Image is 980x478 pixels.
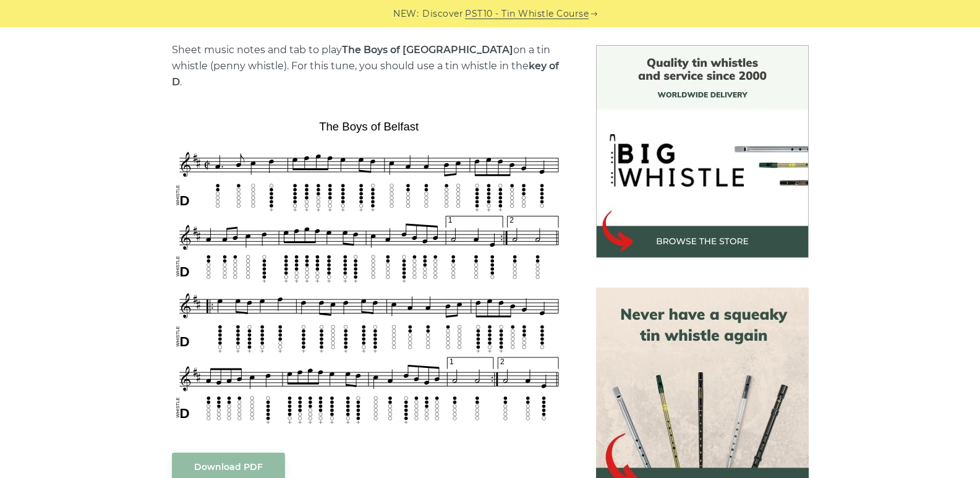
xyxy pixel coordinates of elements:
[342,44,513,56] strong: The Boys of [GEOGRAPHIC_DATA]
[596,45,809,258] img: BigWhistle Tin Whistle Store
[172,60,559,88] strong: key of D
[393,7,419,21] span: NEW:
[465,7,589,21] a: PST10 - Tin Whistle Course
[422,7,463,21] span: Discover
[172,42,566,90] p: Sheet music notes and tab to play on a tin whistle (penny whistle). For this tune, you should use...
[172,116,566,427] img: The Boys of Belfast Tin Whistle Tabs & Sheet Music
